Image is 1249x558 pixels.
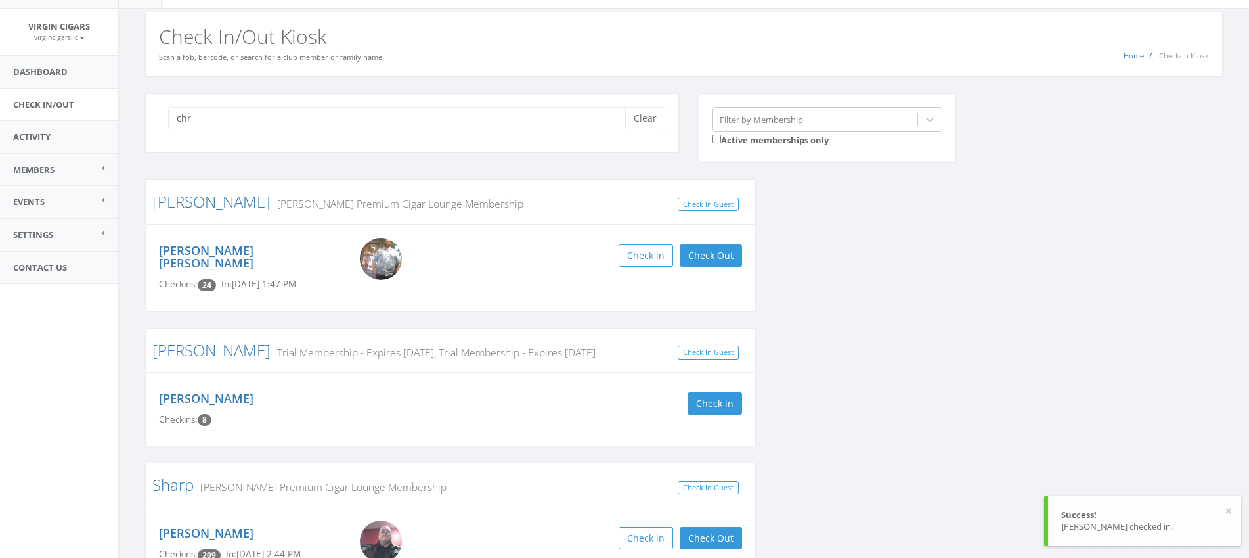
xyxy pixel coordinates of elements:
input: Search a name to check in [168,107,635,129]
span: Members [13,164,55,175]
small: [PERSON_NAME] Premium Cigar Lounge Membership [194,480,447,494]
button: Check in [619,244,673,267]
span: Events [13,196,45,208]
span: Checkin count [198,414,211,426]
span: Virgin Cigars [28,20,90,32]
button: Check Out [680,527,742,549]
a: Check In Guest [678,346,739,360]
button: Check Out [680,244,742,267]
div: Success! [1061,509,1228,521]
span: Checkins: [159,278,198,290]
input: Active memberships only [712,135,721,143]
h2: Check In/Out Kiosk [159,26,1209,47]
div: [PERSON_NAME] checked in. [1061,521,1228,533]
button: Clear [625,107,665,129]
a: [PERSON_NAME] [159,390,253,406]
button: Check in [688,392,742,415]
span: Checkins: [159,413,198,425]
a: Sharp [152,474,194,496]
span: Check-In Kiosk [1159,51,1209,60]
a: Check In Guest [678,198,739,212]
button: × [1225,505,1232,518]
a: [PERSON_NAME] [159,525,253,541]
a: virgincigarsllc [34,31,85,43]
span: Checkin count [198,279,216,291]
a: [PERSON_NAME] [PERSON_NAME] [159,243,253,271]
a: Check In Guest [678,481,739,495]
label: Active memberships only [712,132,829,147]
span: In: [DATE] 1:47 PM [221,278,296,290]
button: Check in [619,527,673,549]
span: Settings [13,229,53,241]
span: Contact Us [13,262,67,273]
a: [PERSON_NAME] [152,339,271,361]
a: Home [1124,51,1144,60]
small: Scan a fob, barcode, or search for a club member or family name. [159,52,384,62]
img: Chris_Bobby.png [360,238,402,280]
small: virgincigarsllc [34,33,85,42]
small: [PERSON_NAME] Premium Cigar Lounge Membership [271,197,523,211]
a: [PERSON_NAME] [152,191,271,212]
small: Trial Membership - Expires [DATE], Trial Membership - Expires [DATE] [271,345,596,360]
div: Filter by Membership [720,113,803,126]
